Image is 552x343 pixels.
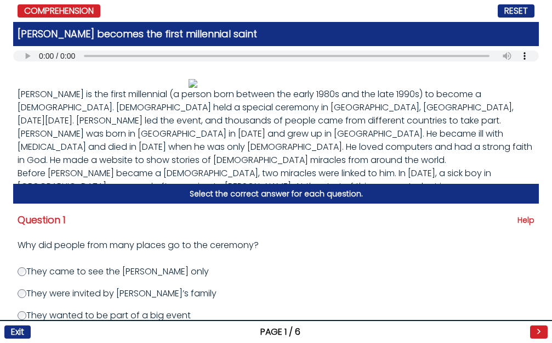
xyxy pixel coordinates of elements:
span: PAGE 1 / 6 [260,325,300,339]
audio: Your browser does not support the audio element. [13,50,539,61]
img: idBUw8wlOFhRFgD1DNH7eqyG59K9j6OnHmCXDVG4.jpg [189,79,364,88]
span: 1 [62,215,66,225]
a: Exit [4,325,31,339]
h1: [PERSON_NAME] becomes the first millennial saint [18,26,534,42]
div: Why did people from many places go to the ceremony? [18,239,534,252]
input: They were invited by [PERSON_NAME]’s family [18,289,26,298]
input: They came to see the [PERSON_NAME] only [18,267,26,276]
span: Question [18,215,60,225]
label: They were invited by [PERSON_NAME]’s family [18,287,217,300]
input: They wanted to be part of a big event [18,311,26,320]
p: Help [517,215,534,226]
button: > [530,325,548,339]
span: Select the correct answer for each question. [13,184,539,204]
div: [PERSON_NAME] is the first millennial (a person born between the early 1980s and the late 1990s) ... [13,61,539,184]
label: They came to see the [PERSON_NAME] only [18,265,209,278]
label: They wanted to be part of a big event [18,309,191,322]
span: comprehension [18,4,100,18]
a: RESET [498,4,534,18]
